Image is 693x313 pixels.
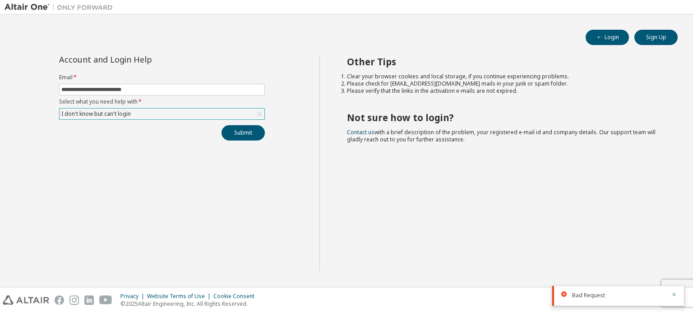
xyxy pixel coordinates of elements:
[213,293,260,300] div: Cookie Consent
[347,112,662,123] h2: Not sure how to login?
[222,125,265,141] button: Submit
[634,30,678,45] button: Sign Up
[84,295,94,305] img: linkedin.svg
[586,30,629,45] button: Login
[5,3,117,12] img: Altair One
[59,74,265,81] label: Email
[347,128,656,143] span: with a brief description of the problem, your registered e-mail id and company details. Our suppo...
[3,295,49,305] img: altair_logo.svg
[147,293,213,300] div: Website Terms of Use
[60,109,132,119] div: I don't know but can't login
[69,295,79,305] img: instagram.svg
[347,80,662,87] li: Please check for [EMAIL_ADDRESS][DOMAIN_NAME] mails in your junk or spam folder.
[347,56,662,68] h2: Other Tips
[572,292,605,299] span: Bad Request
[347,73,662,80] li: Clear your browser cookies and local storage, if you continue experiencing problems.
[120,293,147,300] div: Privacy
[99,295,112,305] img: youtube.svg
[55,295,64,305] img: facebook.svg
[120,300,260,308] p: © 2025 Altair Engineering, Inc. All Rights Reserved.
[347,128,374,136] a: Contact us
[59,56,224,63] div: Account and Login Help
[347,87,662,95] li: Please verify that the links in the activation e-mails are not expired.
[60,109,264,119] div: I don't know but can't login
[59,98,265,105] label: Select what you need help with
